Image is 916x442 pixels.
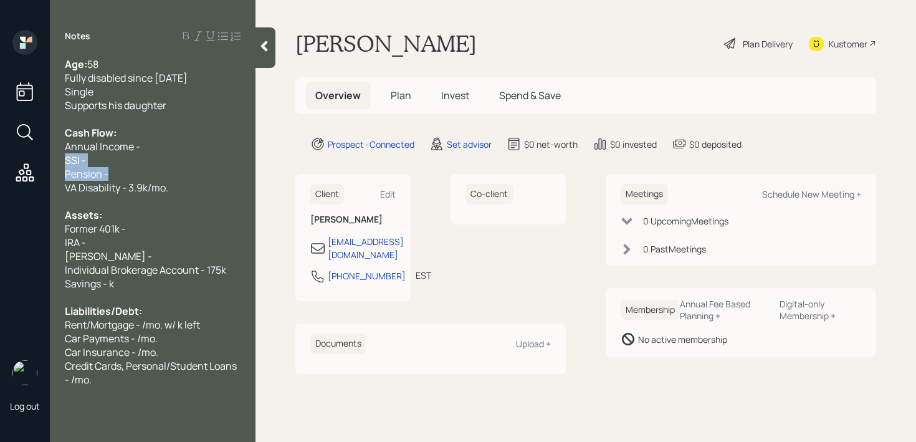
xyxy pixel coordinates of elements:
span: Assets: [65,208,102,222]
span: Former 401k - [65,222,126,236]
span: Car Payments - /mo. [65,332,158,345]
span: Liabilities/Debt: [65,304,142,318]
div: Set advisor [447,138,492,151]
h6: [PERSON_NAME] [310,214,396,225]
div: Plan Delivery [743,37,793,50]
span: Credit Cards, Personal/Student Loans - /mo. [65,359,239,387]
span: Age: [65,57,87,71]
span: Savings - k [65,277,114,291]
div: Log out [10,400,40,412]
span: Plan [391,89,411,102]
span: Overview [315,89,361,102]
div: Digital-only Membership + [780,298,861,322]
span: Spend & Save [499,89,561,102]
span: Single [65,85,93,98]
div: Upload + [516,338,551,350]
span: Rent/Mortgage - /mo. w/ k left [65,318,200,332]
div: Schedule New Meeting + [762,188,861,200]
h6: Documents [310,334,366,354]
div: [PHONE_NUMBER] [328,269,406,282]
div: Prospect · Connected [328,138,414,151]
div: $0 net-worth [524,138,578,151]
span: Pension - [65,167,108,181]
div: [EMAIL_ADDRESS][DOMAIN_NAME] [328,235,404,261]
div: 0 Upcoming Meeting s [643,214,728,228]
div: Annual Fee Based Planning + [680,298,770,322]
span: Invest [441,89,469,102]
div: No active membership [638,333,727,346]
div: $0 deposited [689,138,742,151]
h1: [PERSON_NAME] [295,30,477,57]
span: VA Disability - 3.9k/mo. [65,181,168,195]
h6: Membership [621,300,680,320]
span: IRA - [65,236,86,249]
span: Car Insurance - /mo. [65,345,158,359]
div: 0 Past Meeting s [643,243,706,256]
h6: Meetings [621,184,668,204]
img: retirable_logo.png [12,360,37,385]
h6: Client [310,184,344,204]
span: 58 [87,57,98,71]
span: Fully disabled since [DATE] [65,71,188,85]
span: Cash Flow: [65,126,117,140]
span: [PERSON_NAME] - [65,249,152,263]
span: Supports his daughter [65,98,166,112]
div: EST [416,269,431,282]
div: Edit [380,188,396,200]
div: $0 invested [610,138,657,151]
span: Individual Brokerage Account - 175k [65,263,226,277]
span: Annual Income - [65,140,140,153]
div: Kustomer [829,37,867,50]
label: Notes [65,30,90,42]
h6: Co-client [465,184,513,204]
span: SSI - [65,153,86,167]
